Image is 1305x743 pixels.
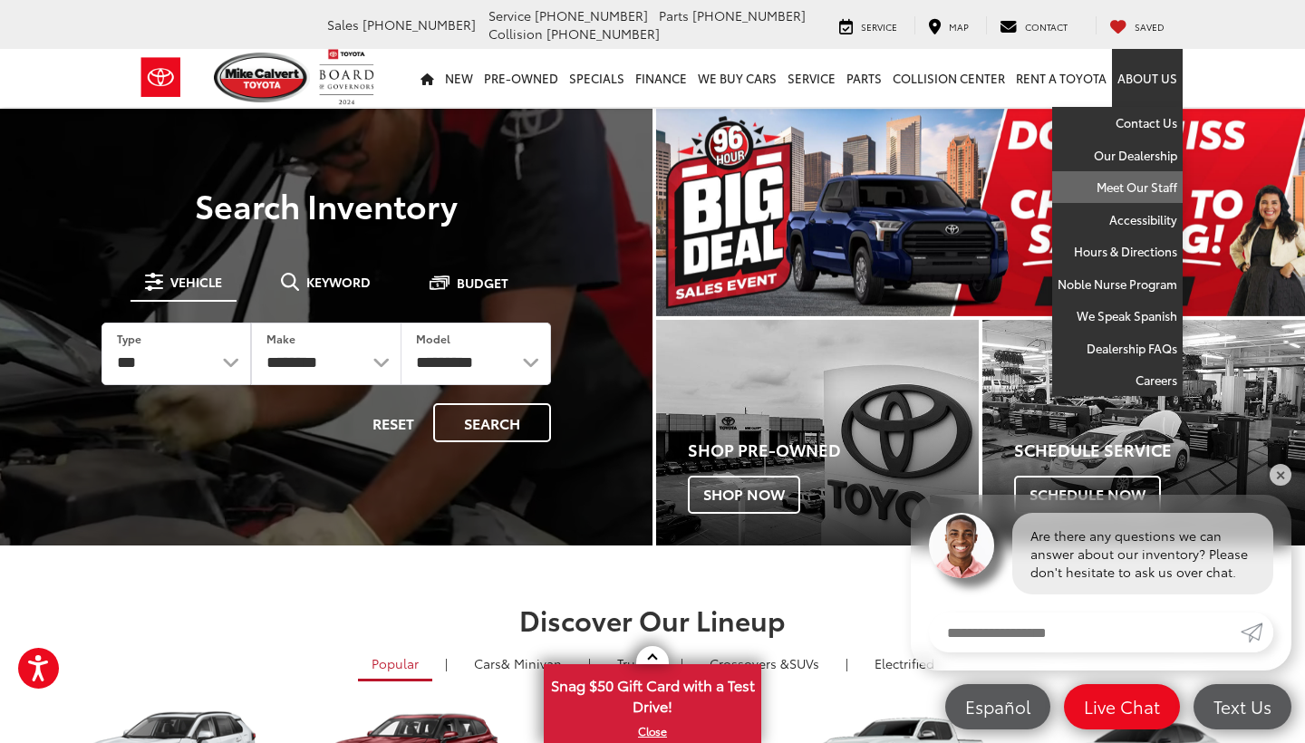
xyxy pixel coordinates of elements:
span: Text Us [1204,695,1281,718]
span: Collision [488,24,543,43]
a: SUVs [696,648,833,679]
li: | [841,654,853,672]
div: carousel slide number 1 of 1 [656,109,1305,316]
span: [PHONE_NUMBER] [546,24,660,43]
div: Toyota [982,320,1305,545]
li: | [440,654,452,672]
div: Toyota [656,320,979,545]
a: Cars [460,648,575,679]
span: Español [956,695,1039,718]
a: Dealership FAQs [1052,333,1183,365]
h4: Schedule Service [1014,441,1305,459]
a: Submit [1241,613,1273,652]
button: Search [433,403,551,442]
a: Hours & Directions [1052,236,1183,268]
section: Carousel section with vehicle pictures - may contain disclaimers. [656,109,1305,316]
a: New [440,49,478,107]
a: Specials [564,49,630,107]
button: Reset [357,403,430,442]
img: Agent profile photo [929,513,994,578]
label: Model [416,331,450,346]
a: Service [826,16,911,34]
img: Mike Calvert Toyota [214,53,310,102]
a: Map [914,16,982,34]
span: Budget [457,276,508,289]
span: Keyword [306,275,371,288]
span: Service [488,6,531,24]
img: Big Deal Sales Event [656,109,1305,316]
input: Enter your message [929,613,1241,652]
span: Contact [1025,20,1068,34]
span: Vehicle [170,275,222,288]
a: Accessibility [1052,204,1183,236]
a: Home [415,49,440,107]
a: Careers [1052,364,1183,396]
span: Snag $50 Gift Card with a Test Drive! [546,666,759,721]
a: Meet Our Staff [1052,171,1183,204]
h4: Shop Pre-Owned [688,441,979,459]
h2: Discover Our Lineup [14,604,1291,634]
span: [PHONE_NUMBER] [535,6,648,24]
a: WE BUY CARS [692,49,782,107]
a: Parts [841,49,887,107]
a: Service [782,49,841,107]
a: Collision Center [887,49,1010,107]
a: Shop Pre-Owned Shop Now [656,320,979,545]
a: Español [945,684,1050,729]
a: My Saved Vehicles [1096,16,1178,34]
span: Sales [327,15,359,34]
h3: Search Inventory [76,187,576,223]
a: Our Dealership [1052,140,1183,172]
a: Live Chat [1064,684,1180,729]
a: Electrified [861,648,948,679]
span: Live Chat [1075,695,1169,718]
label: Type [117,331,141,346]
span: [PHONE_NUMBER] [362,15,476,34]
span: Schedule Now [1014,476,1161,514]
span: Parts [659,6,689,24]
a: About Us [1112,49,1183,107]
a: Text Us [1194,684,1291,729]
span: Map [949,20,969,34]
div: Are there any questions we can answer about our inventory? Please don't hesitate to ask us over c... [1012,513,1273,594]
a: Schedule Service Schedule Now [982,320,1305,545]
a: Rent a Toyota [1010,49,1112,107]
a: Noble Nurse Program [1052,268,1183,301]
span: & Minivan [501,654,562,672]
a: Contact [986,16,1081,34]
span: [PHONE_NUMBER] [692,6,806,24]
span: Saved [1135,20,1165,34]
a: We Speak Spanish [1052,300,1183,333]
a: Popular [358,648,432,681]
span: Shop Now [688,476,800,514]
a: Pre-Owned [478,49,564,107]
span: Service [861,20,897,34]
img: Toyota [127,48,195,107]
a: Finance [630,49,692,107]
label: Make [266,331,295,346]
a: Contact Us [1052,107,1183,140]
